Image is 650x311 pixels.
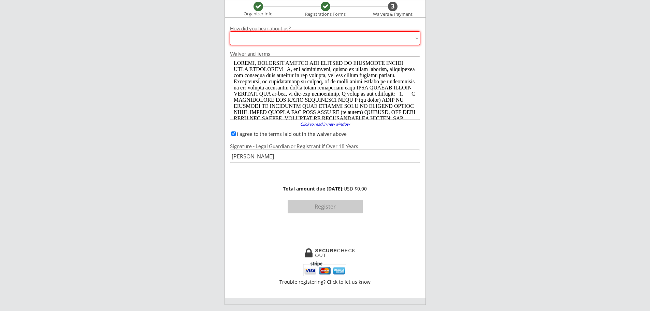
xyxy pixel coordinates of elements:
[237,131,347,137] label: I agree to the terms laid out in the waiver above
[230,51,420,56] div: Waiver and Terms
[296,122,354,128] a: Click to read in new window
[240,11,277,17] div: Organizer Info
[388,3,398,10] div: 3
[302,12,349,17] div: Registrations Forms
[369,12,416,17] div: Waivers & Payment
[296,122,354,126] div: Click to read in new window
[279,280,371,284] div: Trouble registering? Click to let us know
[288,200,363,213] button: Register
[315,248,356,258] div: CHECKOUT
[315,248,337,253] strong: SECURE
[278,186,372,192] div: USD $0.00
[3,3,187,292] body: LOREMI, DOLORSIT AMETCO ADI ELITSED DO EIUSMODTE INCIDI UTLA ETDOLOREM A, eni adminimveni, quisno...
[230,144,420,149] div: Signature - Legal Guardian or Registrant if Over 18 Years
[283,185,344,192] strong: Total amount due [DATE]:
[230,26,420,31] div: How did you hear about us?
[230,150,420,163] input: Type full name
